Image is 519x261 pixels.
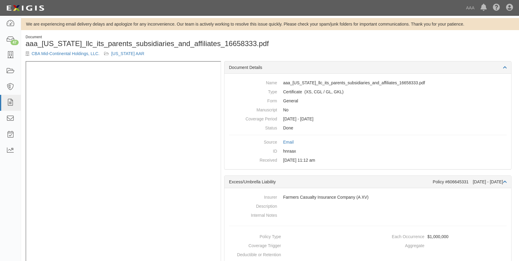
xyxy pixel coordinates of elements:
h1: aaa_[US_STATE]_llc_its_parents_subsidiaries_and_affiliates_16658333.pdf [26,40,266,48]
div: We are experiencing email delivery delays and apologize for any inconvenience. Our team is active... [21,21,519,27]
dt: Internal Notes [229,211,277,218]
a: [US_STATE] AAR [111,51,144,56]
div: 47 [11,40,19,45]
a: CBA Mid-Continental Holdings, LLC. [32,51,100,56]
a: AAA [463,2,477,14]
div: Document Details [224,61,511,74]
i: Help Center - Complianz [493,4,500,11]
div: Policy #606645331 [DATE] - [DATE] [433,179,507,185]
dt: Form [229,96,277,104]
dt: Coverage Period [229,114,277,122]
dd: Done [229,123,507,132]
div: Document [26,35,266,40]
dd: [DATE] - [DATE] [229,114,507,123]
a: Email [283,140,294,144]
dd: [DATE] 11:12 am [229,156,507,165]
dd: $1,000,000 [370,232,509,241]
dt: Deductible or Retention [227,250,281,258]
dd: Farmers Casualty Insurance Company (A XV) [229,193,507,202]
dd: aaa_[US_STATE]_llc_its_parents_subsidiaries_and_affiliates_16658333.pdf [229,78,507,87]
dt: Coverage Trigger [227,241,281,249]
dt: Description [229,202,277,209]
dt: Source [229,138,277,145]
dt: Type [229,87,277,95]
dt: Received [229,156,277,163]
dt: Aggregate [370,241,425,249]
dd: Excess/Umbrella Liability Commercial General Liability / Garage Liability Garage Keepers Liability [229,87,507,96]
img: logo-5460c22ac91f19d4615b14bd174203de0afe785f0fc80cf4dbbc73dc1793850b.png [5,3,46,14]
dt: Each Occurrence [370,232,425,240]
div: Excess/Umbrella Liability [229,179,433,185]
dd: General [229,96,507,105]
dt: Name [229,78,277,86]
dt: Policy Type [227,232,281,240]
dt: ID [229,147,277,154]
dd: hnraax [229,147,507,156]
dd: No [229,105,507,114]
dt: Insurer [229,193,277,200]
dt: Manuscript [229,105,277,113]
dt: Status [229,123,277,131]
